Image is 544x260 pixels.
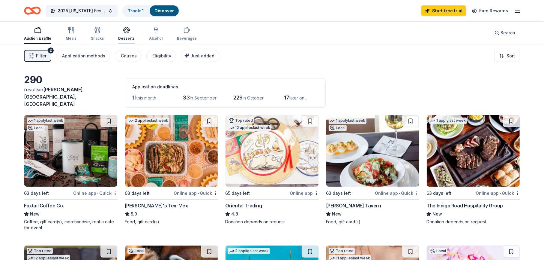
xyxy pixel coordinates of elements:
[146,50,176,62] button: Eligibility
[121,52,137,60] div: Causes
[30,210,40,218] span: New
[399,191,400,196] span: •
[177,24,197,44] button: Beverages
[128,8,144,13] a: Track· 1
[501,29,515,36] span: Search
[24,87,83,107] span: [PERSON_NAME][GEOGRAPHIC_DATA], [GEOGRAPHIC_DATA]
[24,74,118,86] div: 290
[125,219,218,225] div: Food, gift card(s)
[24,190,49,197] div: 63 days left
[24,219,118,231] div: Coffee, gift card(s), merchandise, rent a cafe for event
[290,189,319,197] div: Online app
[421,5,466,16] a: Start free trial
[427,115,520,187] img: Image for The Indigo Road Hospitality Group
[290,95,307,100] span: later on...
[122,5,179,17] button: Track· 1Discover
[24,36,51,41] div: Auction & raffle
[91,24,104,44] button: Snacks
[326,202,381,209] div: [PERSON_NAME] Tavern
[24,115,117,187] img: Image for Foxtail Coffee Co.
[24,24,51,44] button: Auction & raffle
[66,36,76,41] div: Meals
[284,94,290,101] span: 17
[132,83,318,90] div: Application deadlines
[149,24,163,44] button: Alcohol
[375,189,419,197] div: Online app Quick
[91,36,104,41] div: Snacks
[118,24,135,44] button: Desserts
[326,219,420,225] div: Food, gift card(s)
[426,115,520,225] a: Image for The Indigo Road Hospitality Group1 applylast week63 days leftOnline app•QuickThe Indigo...
[73,189,118,197] div: Online app Quick
[181,50,219,62] button: Just added
[429,248,447,254] div: Local
[429,118,467,124] div: 1 apply last week
[426,202,503,209] div: The Indigo Road Hospitality Group
[24,4,41,18] a: Home
[115,50,142,62] button: Causes
[46,5,118,17] button: 2025 [US_STATE] Festival of Trees
[234,94,243,101] span: 229
[228,125,271,131] div: 12 applies last week
[24,87,83,107] span: in
[190,53,214,58] span: Just added
[149,36,163,41] div: Alcohol
[243,95,264,100] span: in October
[24,50,51,62] button: Filter2
[132,94,136,101] span: 11
[476,189,520,197] div: Online app Quick
[225,202,262,209] div: Oriental Trading
[326,115,419,187] img: Image for Marlow's Tavern
[426,190,451,197] div: 63 days left
[329,125,347,131] div: Local
[36,52,46,60] span: Filter
[494,50,520,62] button: Sort
[66,24,76,44] button: Meals
[27,248,53,254] div: Top rated
[127,118,169,124] div: 2 applies last week
[198,191,199,196] span: •
[225,219,319,225] div: Donation depends on request
[56,50,110,62] button: Application methods
[125,190,150,197] div: 63 days left
[27,125,45,131] div: Local
[118,36,135,41] div: Desserts
[326,115,420,225] a: Image for Marlow's Tavern1 applylast weekLocal63 days leftOnline app•Quick[PERSON_NAME] TavernNew...
[177,36,197,41] div: Beverages
[490,27,520,39] button: Search
[24,202,64,209] div: Foxtail Coffee Co.
[225,190,250,197] div: 65 days left
[500,191,501,196] span: •
[468,5,512,16] a: Earn Rewards
[154,8,174,13] a: Discover
[24,115,118,231] a: Image for Foxtail Coffee Co.1 applylast weekLocal63 days leftOnline app•QuickFoxtail Coffee Co.Ne...
[48,47,54,54] div: 2
[432,210,442,218] span: New
[136,95,156,100] span: this month
[152,52,171,60] div: Eligibility
[326,190,351,197] div: 63 days left
[329,248,355,254] div: Top rated
[228,118,254,124] div: Top rated
[97,191,98,196] span: •
[332,210,342,218] span: New
[231,210,238,218] span: 4.8
[24,86,118,108] div: results
[174,189,218,197] div: Online app Quick
[507,52,515,60] span: Sort
[426,219,520,225] div: Donation depends on request
[125,115,218,187] img: Image for Chuy's Tex-Mex
[27,118,64,124] div: 1 apply last week
[125,115,218,225] a: Image for Chuy's Tex-Mex2 applieslast week63 days leftOnline app•Quick[PERSON_NAME]'s Tex-Mex5.0F...
[329,118,366,124] div: 1 apply last week
[225,115,319,225] a: Image for Oriental TradingTop rated12 applieslast week65 days leftOnline appOriental Trading4.8Do...
[62,52,105,60] div: Application methods
[228,248,270,254] div: 2 applies last week
[183,94,190,101] span: 33
[131,210,137,218] span: 5.0
[226,115,318,187] img: Image for Oriental Trading
[58,7,106,14] span: 2025 [US_STATE] Festival of Trees
[190,95,217,100] span: in September
[127,248,145,254] div: Local
[125,202,188,209] div: [PERSON_NAME]'s Tex-Mex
